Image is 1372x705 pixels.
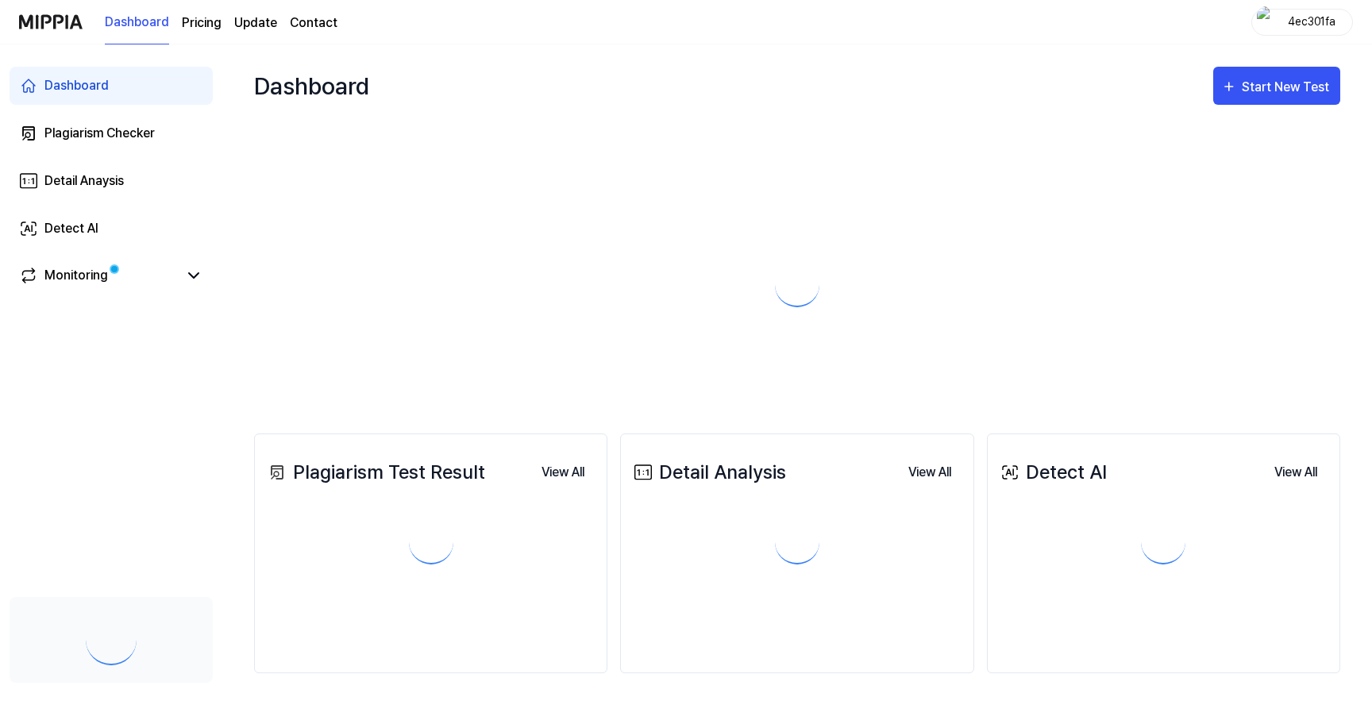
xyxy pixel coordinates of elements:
div: Plagiarism Test Result [264,458,485,487]
div: Detect AI [997,458,1107,487]
button: Start New Test [1213,67,1340,105]
div: Start New Test [1242,77,1332,98]
div: 4ec301fa [1281,13,1343,30]
a: Dashboard [10,67,213,105]
div: Monitoring [44,266,108,285]
button: View All [529,457,597,488]
a: Plagiarism Checker [10,114,213,152]
a: View All [529,456,597,488]
a: Monitoring [19,266,178,285]
button: profile4ec301fa [1251,9,1353,36]
div: Dashboard [254,60,369,111]
div: Detail Analysis [630,458,786,487]
button: View All [1262,457,1330,488]
div: Detect AI [44,219,98,238]
button: View All [896,457,964,488]
a: Detect AI [10,210,213,248]
a: Dashboard [105,1,169,44]
a: View All [1262,456,1330,488]
a: View All [896,456,964,488]
div: Dashboard [44,76,109,95]
a: Contact [290,13,337,33]
a: Detail Anaysis [10,162,213,200]
div: Detail Anaysis [44,171,124,191]
div: Plagiarism Checker [44,124,155,143]
img: profile [1257,6,1276,38]
a: Update [234,13,277,33]
a: Pricing [182,13,222,33]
